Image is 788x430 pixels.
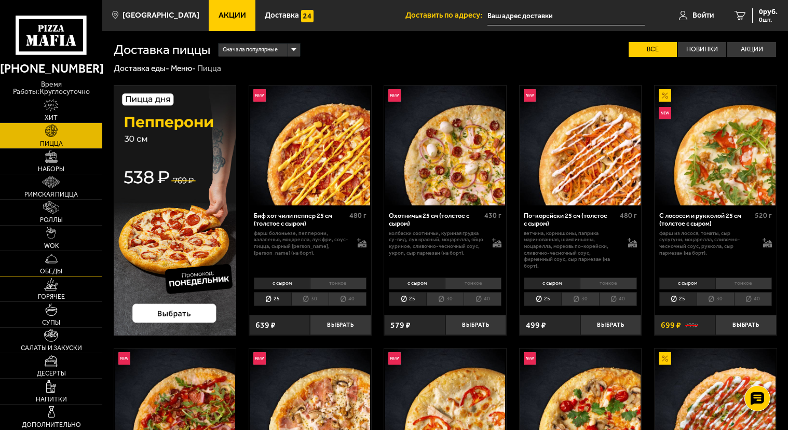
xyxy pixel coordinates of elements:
span: Наборы [38,166,64,172]
img: Биф хот чили пеппер 25 см (толстое с сыром) [250,86,370,206]
s: 799 ₽ [685,321,698,329]
span: Роллы [40,217,63,223]
span: Десерты [37,370,66,377]
img: 15daf4d41897b9f0e9f617042186c801.svg [301,10,314,22]
label: Новинки [678,42,726,57]
li: 30 [561,292,599,307]
div: По-корейски 25 см (толстое с сыром) [524,212,617,227]
span: Хит [45,115,58,121]
button: Выбрать [715,315,776,335]
a: НовинкаПо-корейски 25 см (толстое с сыром) [520,86,642,206]
span: Супы [42,320,60,326]
li: 40 [329,292,366,307]
button: Выбрать [445,315,506,335]
span: Доставить по адресу: [405,11,487,19]
span: [GEOGRAPHIC_DATA] [123,11,199,19]
li: 30 [697,292,734,307]
div: С лососем и рукколой 25 см (толстое с сыром) [659,212,752,227]
span: 0 руб. [759,8,778,16]
li: тонкое [715,278,772,289]
li: 25 [389,292,426,307]
li: тонкое [310,278,366,289]
li: 40 [464,292,501,307]
img: Акционный [659,89,671,102]
span: Горячее [38,294,65,300]
span: 520 г [755,211,772,220]
a: Меню- [171,63,196,73]
li: 25 [659,292,697,307]
span: Войти [692,11,714,19]
button: Выбрать [580,315,641,335]
span: Доставка [265,11,299,19]
label: Акции [727,42,776,57]
a: Доставка еды- [114,63,169,73]
span: Римская пицца [24,191,78,198]
img: Новинка [524,89,536,102]
button: Выбрать [310,315,371,335]
span: Напитки [36,396,67,403]
li: тонкое [445,278,501,289]
a: НовинкаБиф хот чили пеппер 25 см (толстое с сыром) [249,86,371,206]
img: По-корейски 25 см (толстое с сыром) [520,86,641,206]
span: 430 г [484,211,501,220]
span: 639 ₽ [255,321,276,329]
img: Новинка [388,89,401,102]
li: 40 [734,292,772,307]
p: колбаски охотничьи, куриная грудка су-вид, лук красный, моцарелла, яйцо куриное, сливочно-чесночн... [389,230,484,257]
p: фарш из лосося, томаты, сыр сулугуни, моцарелла, сливочно-чесночный соус, руккола, сыр пармезан (... [659,230,754,257]
li: с сыром [524,278,580,289]
a: АкционныйНовинкаС лососем и рукколой 25 см (толстое с сыром) [655,86,777,206]
a: НовинкаОхотничья 25 см (толстое с сыром) [384,86,506,206]
li: 25 [254,292,291,307]
span: 0 шт. [759,17,778,23]
span: 480 г [620,211,637,220]
p: фарш болоньезе, пепперони, халапеньо, моцарелла, лук фри, соус-пицца, сырный [PERSON_NAME], [PERS... [254,230,349,257]
div: Охотничья 25 см (толстое с сыром) [389,212,482,227]
div: Биф хот чили пеппер 25 см (толстое с сыром) [254,212,347,227]
span: 579 ₽ [390,321,411,329]
li: 40 [599,292,637,307]
span: 699 ₽ [661,321,681,329]
span: 480 г [349,211,366,220]
li: 25 [524,292,561,307]
li: с сыром [659,278,715,289]
img: Новинка [253,352,266,365]
span: WOK [44,243,59,249]
li: тонкое [580,278,636,289]
label: Все [629,42,677,57]
li: 30 [426,292,464,307]
li: с сыром [254,278,310,289]
img: Новинка [524,352,536,365]
span: 499 ₽ [526,321,546,329]
li: с сыром [389,278,445,289]
img: Новинка [253,89,266,102]
span: Обеды [40,268,62,274]
img: Акционный [659,352,671,365]
li: 30 [291,292,329,307]
span: Дополнительно [22,422,81,428]
span: Салаты и закуски [21,345,82,351]
img: Новинка [388,352,401,365]
p: ветчина, корнишоны, паприка маринованная, шампиньоны, моцарелла, морковь по-корейски, сливочно-че... [524,230,619,270]
span: Сначала популярные [223,42,278,58]
div: Пицца [197,63,221,74]
span: Пицца [40,141,63,147]
img: Охотничья 25 см (толстое с сыром) [385,86,506,206]
img: С лососем и рукколой 25 см (толстое с сыром) [655,86,776,206]
span: Акции [219,11,246,19]
input: Ваш адрес доставки [487,6,645,25]
h1: Доставка пиццы [114,43,210,56]
img: Новинка [118,352,131,365]
img: Новинка [659,107,671,119]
